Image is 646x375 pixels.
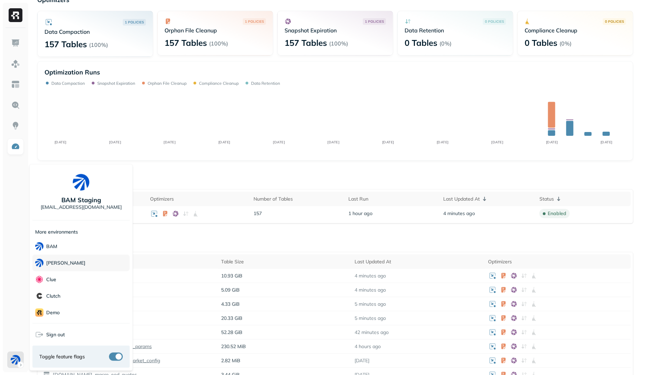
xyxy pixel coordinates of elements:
[35,259,43,267] img: BAM Dev
[73,174,89,191] img: BAM Staging
[46,276,56,283] p: Clue
[46,293,60,299] p: Clutch
[35,229,78,235] p: More environments
[46,260,86,266] p: [PERSON_NAME]
[46,331,65,338] span: Sign out
[35,242,43,251] img: BAM
[46,243,57,250] p: BAM
[61,196,101,204] p: BAM Staging
[35,308,43,317] img: demo
[39,353,85,360] span: Toggle feature flags
[41,204,122,211] p: [EMAIL_ADDRESS][DOMAIN_NAME]
[46,309,60,316] p: demo
[35,275,43,284] img: Clue
[35,292,43,300] img: Clutch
